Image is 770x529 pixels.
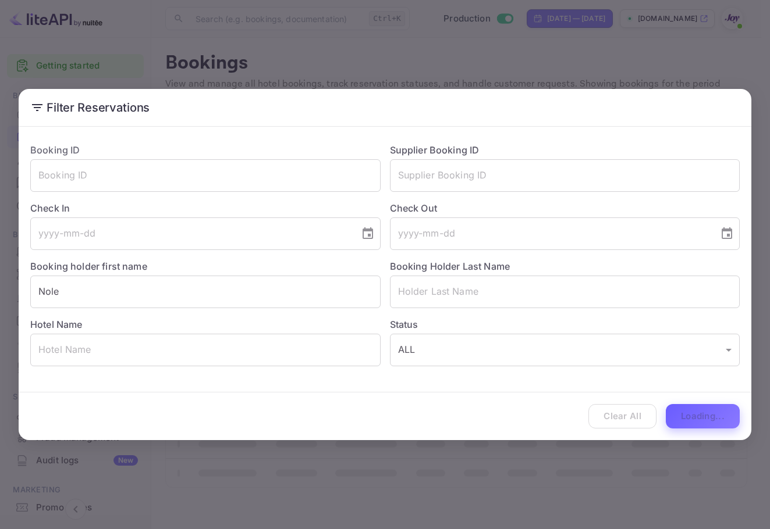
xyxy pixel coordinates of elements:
[390,217,711,250] input: yyyy-mm-dd
[30,334,381,366] input: Hotel Name
[30,217,352,250] input: yyyy-mm-dd
[390,334,740,366] div: ALL
[356,222,379,245] button: Choose date
[390,159,740,192] input: Supplier Booking ID
[30,319,83,330] label: Hotel Name
[30,159,381,192] input: Booking ID
[30,144,80,156] label: Booking ID
[390,144,480,156] label: Supplier Booking ID
[30,276,381,308] input: Holder First Name
[30,201,381,215] label: Check In
[30,260,147,272] label: Booking holder first name
[19,89,751,126] h2: Filter Reservations
[390,201,740,215] label: Check Out
[715,222,739,245] button: Choose date
[390,276,740,308] input: Holder Last Name
[390,317,740,331] label: Status
[390,260,510,272] label: Booking Holder Last Name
